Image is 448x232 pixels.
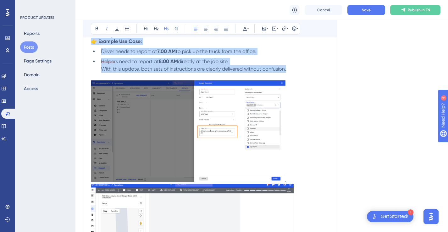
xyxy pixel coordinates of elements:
[367,211,413,222] div: Open Get Started! checklist, remaining modules: 1
[101,66,286,72] span: With this update, both sets of instructions are clearly delivered without confusion.
[408,8,430,13] span: Publish in EN
[362,8,371,13] span: Save
[381,213,408,220] div: Get Started!
[347,5,385,15] button: Save
[178,58,229,64] span: directly at the job site.
[20,69,43,80] button: Domain
[305,5,342,15] button: Cancel
[371,213,378,220] img: launcher-image-alternative-text
[176,48,256,54] span: to pick up the truck from the office.
[408,209,413,215] div: 1
[159,58,178,64] strong: 8:00 AM
[20,15,54,20] div: PRODUCT UPDATES
[157,48,176,54] strong: 7:00 AM
[422,207,440,226] iframe: UserGuiding AI Assistant Launcher
[390,5,440,15] button: Publish in EN
[44,3,46,8] div: 4
[15,2,39,9] span: Need Help?
[20,55,55,67] button: Page Settings
[91,38,142,44] strong: 👉 Example Use Case:
[20,83,42,94] button: Access
[20,28,43,39] button: Reports
[101,48,157,54] span: Driver needs to report at
[101,58,159,64] span: Helpers need to report at
[20,41,38,53] button: Posts
[317,8,330,13] span: Cancel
